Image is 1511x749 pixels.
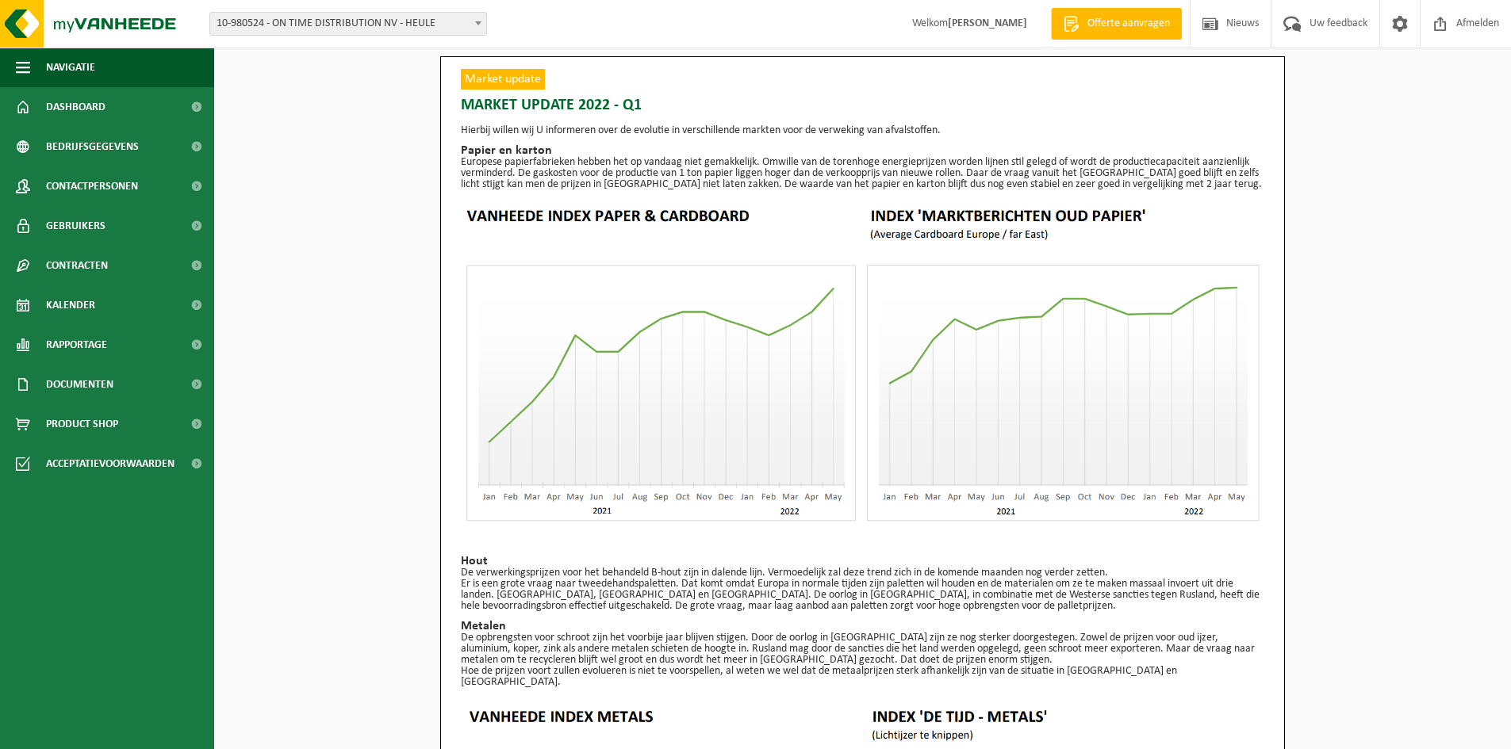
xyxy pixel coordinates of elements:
span: Dashboard [46,87,105,127]
p: De verwerkingsprijzen voor het behandeld B-hout zijn in dalende lijn. Vermoedelijk zal deze trend... [461,567,1264,579]
span: Kalender [46,285,95,325]
p: De opbrengsten voor schroot zijn het voorbije jaar blijven stijgen. Door de oorlog in [GEOGRAPHIC... [461,632,1264,666]
span: 10-980524 - ON TIME DISTRIBUTION NV - HEULE [209,12,487,36]
span: Rapportage [46,325,107,365]
a: Offerte aanvragen [1051,8,1182,40]
span: Navigatie [46,48,95,87]
span: Acceptatievoorwaarden [46,444,174,483]
span: Product Shop [46,404,118,444]
p: Europese papierfabrieken hebben het op vandaag niet gemakkelijk. Omwille van de torenhoge energie... [461,157,1264,190]
h2: Metalen [461,620,1264,632]
span: Market update [461,69,545,90]
span: Market update 2022 - Q1 [461,94,642,117]
p: Hierbij willen wij U informeren over de evolutie in verschillende markten voor de verweking van a... [461,125,1264,136]
p: Er is een grote vraag naar tweedehandspaletten. Dat komt omdat Europa in normale tijden zijn pale... [461,579,1264,612]
span: Bedrijfsgegevens [46,127,139,166]
span: Contracten [46,246,108,285]
h2: Hout [461,555,1264,567]
span: 10-980524 - ON TIME DISTRIBUTION NV - HEULE [210,13,486,35]
span: Documenten [46,365,113,404]
strong: [PERSON_NAME] [948,17,1027,29]
span: Contactpersonen [46,166,138,206]
p: Hoe de prijzen voort zullen evolueren is niet te voorspellen, al weten we wel dat de metaalprijze... [461,666,1264,688]
span: Gebruikers [46,206,105,246]
h2: Papier en karton [461,144,1264,157]
span: Offerte aanvragen [1083,16,1174,32]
